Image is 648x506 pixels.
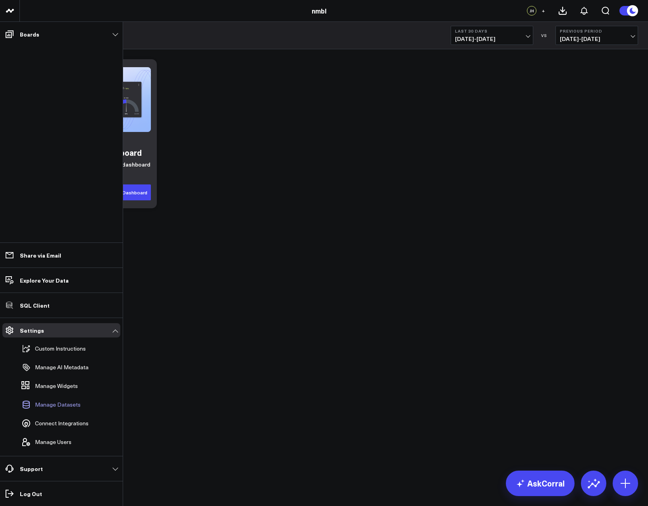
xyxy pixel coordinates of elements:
[312,6,326,15] a: nmbl
[20,465,43,472] p: Support
[538,6,548,16] button: +
[542,8,545,14] span: +
[537,33,552,38] div: VS
[96,184,151,200] button: Generate Dashboard
[18,377,96,395] a: Manage Widgets
[455,29,529,33] b: Last 30 Days
[527,6,536,16] div: JH
[2,487,120,501] a: Log Out
[18,433,71,451] button: Manage Users
[35,383,78,389] span: Manage Widgets
[20,327,44,333] p: Settings
[455,36,529,42] span: [DATE] - [DATE]
[35,439,71,445] span: Manage Users
[18,359,96,376] a: Manage AI Metadata
[18,415,96,432] a: Connect Integrations
[560,29,634,33] b: Previous Period
[560,36,634,42] span: [DATE] - [DATE]
[20,252,61,258] p: Share via Email
[20,490,42,497] p: Log Out
[18,396,96,413] a: Manage Datasets
[506,471,575,496] a: AskCorral
[18,340,86,357] button: Custom Instructions
[2,298,120,312] a: SQL Client
[20,302,50,308] p: SQL Client
[555,26,638,45] button: Previous Period[DATE]-[DATE]
[35,345,86,352] p: Custom Instructions
[451,26,533,45] button: Last 30 Days[DATE]-[DATE]
[35,420,89,427] span: Connect Integrations
[20,31,39,37] p: Boards
[35,401,81,408] span: Manage Datasets
[20,277,69,283] p: Explore Your Data
[35,364,89,370] p: Manage AI Metadata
